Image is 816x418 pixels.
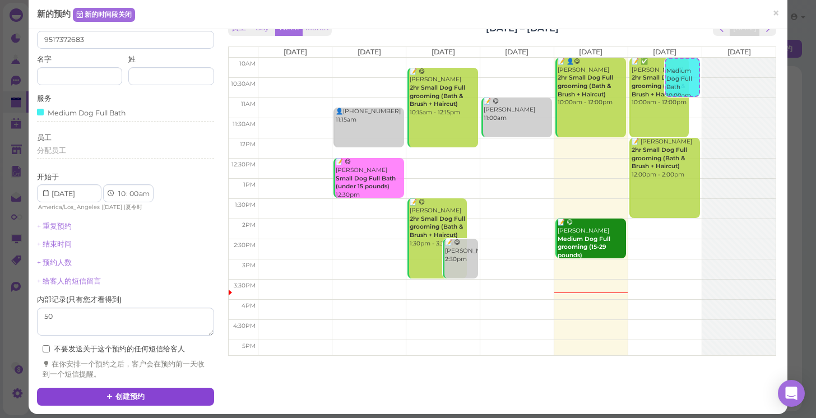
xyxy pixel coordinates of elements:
[631,58,689,107] div: 📝 ✅ [PERSON_NAME] 10:00am - 12:00pm
[632,74,687,97] b: 2hr Small Dog Full grooming (Bath & Brush + Haircut)
[631,138,700,179] div: 📝 [PERSON_NAME] 12:00pm - 2:00pm
[557,219,626,276] div: 📝 😋 [PERSON_NAME] ELLA 2:00pm
[772,6,780,21] span: ×
[557,58,626,107] div: 📝 👤😋 [PERSON_NAME] 10:00am - 12:00pm
[242,262,256,269] span: 3pm
[727,48,751,56] span: [DATE]
[409,198,467,248] div: 📝 😋 [PERSON_NAME] 1:30pm - 3:30pm
[37,202,162,212] div: | |
[37,258,72,267] a: + 预约人数
[242,302,256,309] span: 4pm
[579,48,602,56] span: [DATE]
[240,141,256,148] span: 12pm
[558,235,610,259] b: Medium Dog Full grooming (15-29 pounds)
[37,146,66,155] span: 分配员工
[284,48,307,56] span: [DATE]
[37,106,126,118] div: Medium Dog Full Bath
[37,94,52,104] label: 服务
[241,100,256,108] span: 11am
[410,215,465,239] b: 2hr Small Dog Full grooming (Bath & Brush + Haircut)
[37,388,214,406] button: 创建预约
[444,239,478,263] div: 📝 😋 [PERSON_NAME] 2:30pm
[37,31,214,49] input: 搜索名字或电话
[37,133,52,143] label: 员工
[243,181,256,188] span: 1pm
[666,59,699,100] div: Medium Dog Full Bath 10:00am
[37,172,59,182] label: 开始于
[410,84,465,108] b: 2hr Small Dog Full grooming (Bath & Brush + Haircut)
[37,54,52,64] label: 名字
[37,8,73,19] span: 新的预约
[103,203,122,211] span: [DATE]
[558,74,613,97] b: 2hr Small Dog Full grooming (Bath & Brush + Haircut)
[43,359,208,379] div: 在你安排一个预约之后，客户会在预约前一天收到一个短信提醒。
[37,277,101,285] a: + 给客人的短信留言
[778,380,805,407] div: Open Intercom Messenger
[242,342,256,350] span: 5pm
[231,80,256,87] span: 10:30am
[37,222,72,230] a: + 重复预约
[235,201,256,208] span: 1:30pm
[128,54,136,64] label: 姓
[234,241,256,249] span: 2:30pm
[43,344,185,354] label: 不要发送关于这个预约的任何短信给客人
[632,146,687,170] b: 2hr Small Dog Full grooming (Bath & Brush + Haircut)
[335,108,404,124] div: 👤[PHONE_NUMBER] 11:15am
[505,48,528,56] span: [DATE]
[38,203,100,211] span: America/Los_Angeles
[335,158,404,199] div: 📝 😋 [PERSON_NAME] 12:30pm
[239,60,256,67] span: 10am
[37,240,72,248] a: + 结束时间
[483,97,552,122] div: 📝 😋 [PERSON_NAME] 11:00am
[432,48,455,56] span: [DATE]
[242,221,256,229] span: 2pm
[233,322,256,329] span: 4:30pm
[234,282,256,289] span: 3:30pm
[233,120,256,128] span: 11:30am
[336,175,396,191] b: Small Dog Full Bath (under 15 pounds)
[37,295,122,305] label: 内部记录 ( 只有您才看得到 )
[653,48,676,56] span: [DATE]
[73,8,135,21] a: 新的时间段关闭
[358,48,381,56] span: [DATE]
[43,345,50,352] input: 不要发送关于这个预约的任何短信给客人
[126,203,142,211] span: 夏令时
[409,68,478,117] div: 📝 😋 [PERSON_NAME] 10:15am - 12:15pm
[231,161,256,168] span: 12:30pm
